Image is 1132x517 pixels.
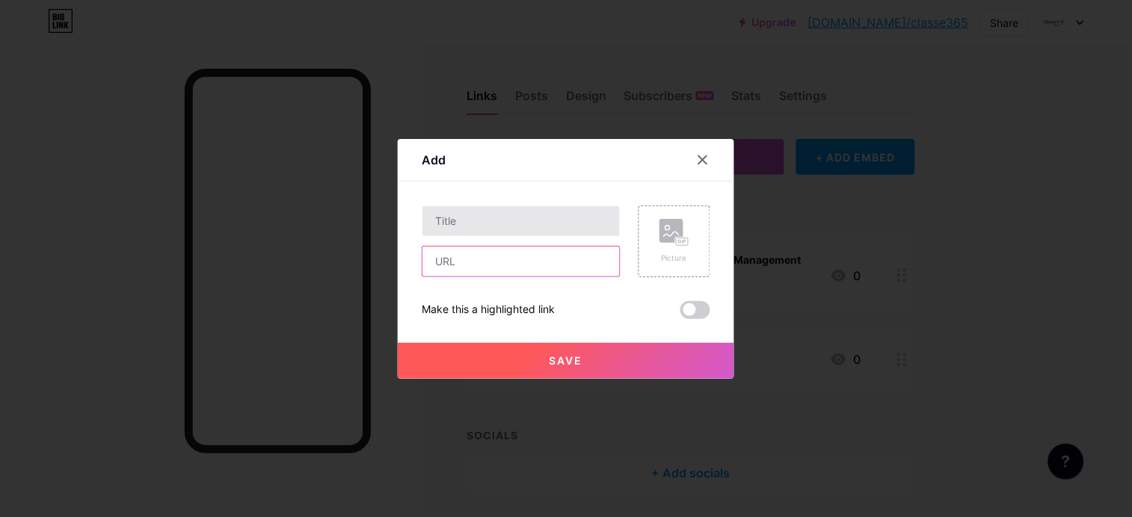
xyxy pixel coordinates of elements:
[398,343,734,379] button: Save
[659,253,689,264] div: Picture
[422,301,555,319] div: Make this a highlighted link
[422,151,446,169] div: Add
[422,247,620,276] input: URL
[550,354,583,367] span: Save
[422,206,620,236] input: Title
